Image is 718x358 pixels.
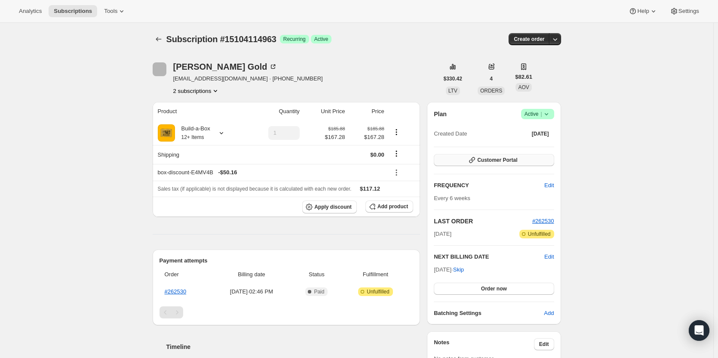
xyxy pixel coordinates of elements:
[527,128,554,140] button: [DATE]
[175,124,210,142] div: Build-a-Box
[165,288,187,295] a: #262530
[539,306,559,320] button: Add
[514,36,544,43] span: Create order
[166,34,276,44] span: Subscription #15104114963
[623,5,663,17] button: Help
[367,288,390,295] span: Unfulfilled
[153,145,246,164] th: Shipping
[532,218,554,224] a: #262530
[544,181,554,190] span: Edit
[434,217,532,225] h2: LAST ORDER
[314,288,324,295] span: Paid
[539,341,549,348] span: Edit
[370,151,384,158] span: $0.00
[515,73,532,81] span: $82.61
[158,168,384,177] div: box-discount-E4MV4B
[544,253,554,261] button: Edit
[158,124,175,142] img: product img
[689,320,709,341] div: Open Intercom Messenger
[153,33,165,45] button: Subscriptions
[528,231,551,238] span: Unfulfilled
[302,102,348,121] th: Unit Price
[153,62,166,76] span: Jennifer Gold
[434,266,464,273] span: [DATE] ·
[434,130,467,138] span: Created Date
[534,338,554,350] button: Edit
[637,8,649,15] span: Help
[343,270,408,279] span: Fulfillment
[153,102,246,121] th: Product
[314,36,328,43] span: Active
[678,8,699,15] span: Settings
[540,111,542,117] span: |
[158,186,352,192] span: Sales tax (if applicable) is not displayed because it is calculated with each new order.
[314,204,352,210] span: Apply discount
[448,88,457,94] span: LTV
[390,127,403,137] button: Product actions
[477,157,517,164] span: Customer Portal
[295,270,338,279] span: Status
[245,102,302,121] th: Quantity
[434,309,544,318] h6: Batching Settings
[480,88,502,94] span: ORDERS
[532,130,549,137] span: [DATE]
[325,133,345,142] span: $167.28
[365,201,413,213] button: Add product
[434,110,447,118] h2: Plan
[665,5,704,17] button: Settings
[390,149,403,158] button: Shipping actions
[328,126,345,131] small: $185.88
[283,36,306,43] span: Recurring
[518,84,529,90] span: AOV
[434,230,451,238] span: [DATE]
[54,8,92,15] span: Subscriptions
[181,134,204,140] small: 12+ Items
[49,5,97,17] button: Subscriptions
[173,62,278,71] div: [PERSON_NAME] Gold
[481,285,507,292] span: Order now
[544,309,554,318] span: Add
[434,195,470,201] span: Every 6 weeks
[525,110,551,118] span: Active
[434,338,534,350] h3: Notes
[350,133,384,142] span: $167.28
[160,265,210,284] th: Order
[360,185,380,192] span: $117.12
[104,8,117,15] span: Tools
[19,8,42,15] span: Analytics
[173,86,220,95] button: Product actions
[377,203,408,210] span: Add product
[302,201,357,213] button: Apply discount
[453,265,464,274] span: Skip
[160,256,414,265] h2: Payment attempts
[434,181,544,190] h2: FREQUENCY
[99,5,131,17] button: Tools
[160,306,414,318] nav: Pagination
[434,253,544,261] h2: NEXT BILLING DATE
[14,5,47,17] button: Analytics
[434,154,554,166] button: Customer Portal
[532,217,554,225] button: #262530
[439,73,467,85] button: $330.42
[485,73,498,85] button: 4
[444,75,462,82] span: $330.42
[212,270,290,279] span: Billing date
[490,75,493,82] span: 4
[368,126,384,131] small: $185.88
[509,33,549,45] button: Create order
[434,283,554,295] button: Order now
[173,74,323,83] span: [EMAIL_ADDRESS][DOMAIN_NAME] · [PHONE_NUMBER]
[166,343,420,351] h2: Timeline
[448,263,469,277] button: Skip
[348,102,387,121] th: Price
[539,179,559,192] button: Edit
[218,168,237,177] span: - $50.16
[212,287,290,296] span: [DATE] · 02:46 PM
